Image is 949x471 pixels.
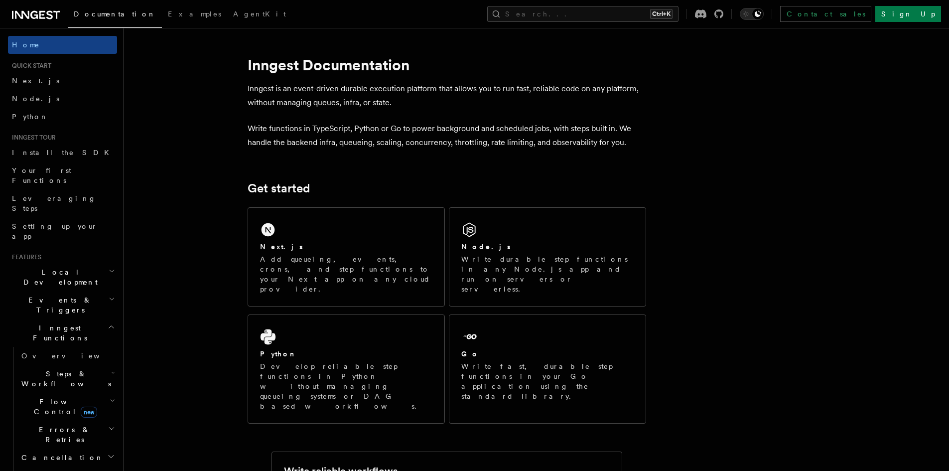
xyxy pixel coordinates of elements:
[8,267,109,287] span: Local Development
[8,36,117,54] a: Home
[12,95,59,103] span: Node.js
[233,10,286,18] span: AgentKit
[8,62,51,70] span: Quick start
[449,207,646,307] a: Node.jsWrite durable step functions in any Node.js app and run on servers or serverless.
[248,314,445,424] a: PythonDevelop reliable step functions in Python without managing queueing systems or DAG based wo...
[8,319,117,347] button: Inngest Functions
[8,72,117,90] a: Next.js
[8,217,117,245] a: Setting up your app
[248,181,310,195] a: Get started
[8,144,117,161] a: Install the SDK
[168,10,221,18] span: Examples
[12,194,96,212] span: Leveraging Steps
[21,352,124,360] span: Overview
[461,349,479,359] h2: Go
[8,323,108,343] span: Inngest Functions
[8,263,117,291] button: Local Development
[12,222,98,240] span: Setting up your app
[17,421,117,449] button: Errors & Retries
[17,453,104,463] span: Cancellation
[12,40,40,50] span: Home
[8,295,109,315] span: Events & Triggers
[875,6,941,22] a: Sign Up
[17,365,117,393] button: Steps & Workflows
[12,77,59,85] span: Next.js
[8,134,56,142] span: Inngest tour
[8,90,117,108] a: Node.js
[260,361,432,411] p: Develop reliable step functions in Python without managing queueing systems or DAG based workflows.
[12,149,115,157] span: Install the SDK
[81,407,97,418] span: new
[461,242,511,252] h2: Node.js
[260,349,297,359] h2: Python
[17,393,117,421] button: Flow Controlnew
[248,207,445,307] a: Next.jsAdd queueing, events, crons, and step functions to your Next app on any cloud provider.
[68,3,162,28] a: Documentation
[12,166,71,184] span: Your first Functions
[162,3,227,27] a: Examples
[461,254,634,294] p: Write durable step functions in any Node.js app and run on servers or serverless.
[12,113,48,121] span: Python
[227,3,292,27] a: AgentKit
[650,9,673,19] kbd: Ctrl+K
[461,361,634,401] p: Write fast, durable step functions in your Go application using the standard library.
[17,397,110,417] span: Flow Control
[780,6,871,22] a: Contact sales
[17,347,117,365] a: Overview
[248,82,646,110] p: Inngest is an event-driven durable execution platform that allows you to run fast, reliable code ...
[449,314,646,424] a: GoWrite fast, durable step functions in your Go application using the standard library.
[248,56,646,74] h1: Inngest Documentation
[8,291,117,319] button: Events & Triggers
[487,6,678,22] button: Search...Ctrl+K
[248,122,646,150] p: Write functions in TypeScript, Python or Go to power background and scheduled jobs, with steps bu...
[17,449,117,467] button: Cancellation
[260,254,432,294] p: Add queueing, events, crons, and step functions to your Next app on any cloud provider.
[260,242,303,252] h2: Next.js
[8,253,41,261] span: Features
[17,369,111,389] span: Steps & Workflows
[740,8,764,20] button: Toggle dark mode
[8,108,117,126] a: Python
[17,425,108,445] span: Errors & Retries
[74,10,156,18] span: Documentation
[8,189,117,217] a: Leveraging Steps
[8,161,117,189] a: Your first Functions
